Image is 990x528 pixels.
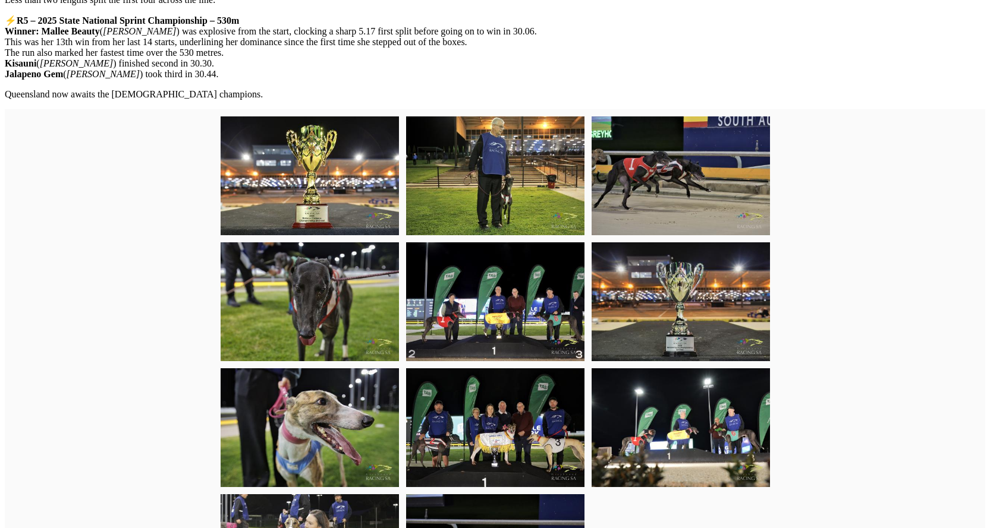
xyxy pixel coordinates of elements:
[406,242,584,361] img: 20250814%20AP%200259-preview.jpg
[5,15,985,80] p: ⚡ ( ) was explosive from the start, clocking a sharp 5.17 first split before going on to win in 3...
[40,58,114,68] em: [PERSON_NAME]
[5,58,36,68] strong: Kisauni
[5,89,985,100] p: Queensland now awaits the [DEMOGRAPHIC_DATA] champions.
[592,116,770,235] img: 20250814%20AP%200235-preview.jpg
[67,69,140,79] em: [PERSON_NAME]
[592,368,770,487] img: 20250814%20AP%200257-preview.jpg
[592,242,770,361] img: 20250814%20AP%200261-preview.jpg
[17,15,239,26] strong: R5 – 2025 State National Sprint Championship – 530m
[5,26,39,36] strong: Winner:
[221,242,399,361] img: 20250814%20AP%200249-preview.jpg
[406,368,584,487] img: 20250814%20AP%200352-preview.jpg
[5,69,63,79] strong: Jalapeno Gem
[406,116,584,235] img: 20250814%20AP%200177-preview.jpg
[221,368,399,487] img: 20250814%20AP%200347-preview.jpg
[41,26,99,36] strong: Mallee Beauty
[103,26,177,36] em: [PERSON_NAME]
[221,116,399,235] img: 20250814%20AP%200171-preview.jpg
